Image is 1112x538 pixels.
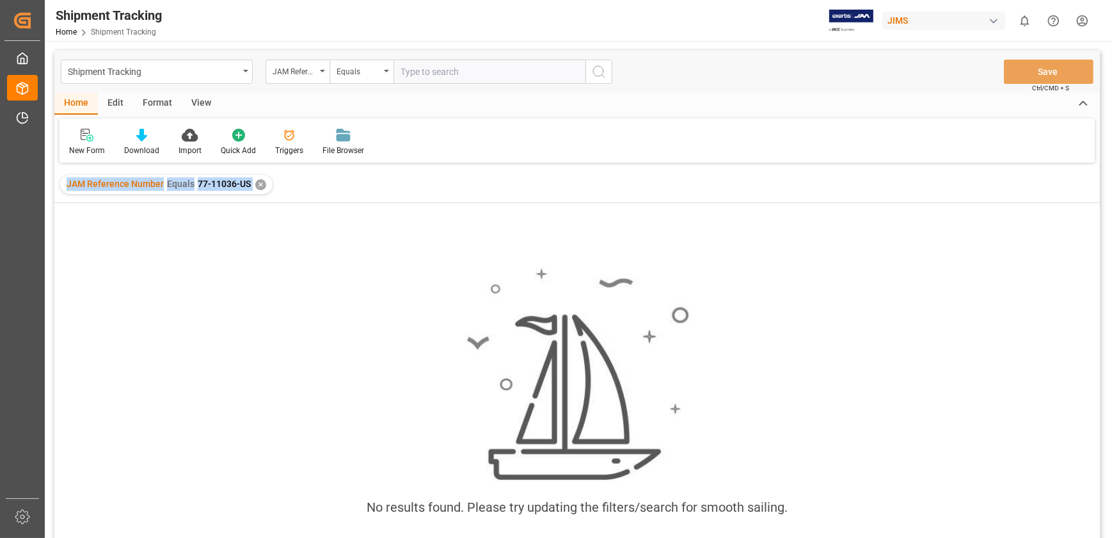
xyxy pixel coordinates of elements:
button: show 0 new notifications [1010,6,1039,35]
div: Format [133,93,182,115]
button: open menu [61,60,253,84]
input: Type to search [393,60,585,84]
a: Home [56,28,77,37]
div: File Browser [322,145,364,156]
div: Triggers [275,145,303,156]
button: Help Center [1039,6,1068,35]
button: JIMS [882,8,1010,33]
div: No results found. Please try updating the filters/search for smooth sailing. [367,498,788,517]
span: 77-11036-US [198,179,251,189]
div: Shipment Tracking [68,63,239,79]
div: View [182,93,221,115]
span: Equals [167,179,195,189]
div: Equals [337,63,380,77]
img: Exertis%20JAM%20-%20Email%20Logo.jpg_1722504956.jpg [829,10,873,32]
img: smooth_sailing.jpeg [465,267,689,482]
div: Download [124,145,159,156]
div: New Form [69,145,105,156]
button: search button [585,60,612,84]
div: ✕ [255,179,266,190]
div: Edit [98,93,133,115]
button: open menu [266,60,330,84]
button: open menu [330,60,393,84]
span: JAM Reference Number [67,179,164,189]
button: Save [1004,60,1093,84]
div: JAM Reference Number [273,63,316,77]
div: Import [179,145,202,156]
div: Quick Add [221,145,256,156]
div: Shipment Tracking [56,6,162,25]
div: Home [54,93,98,115]
span: Ctrl/CMD + S [1032,83,1069,93]
div: JIMS [882,12,1005,30]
